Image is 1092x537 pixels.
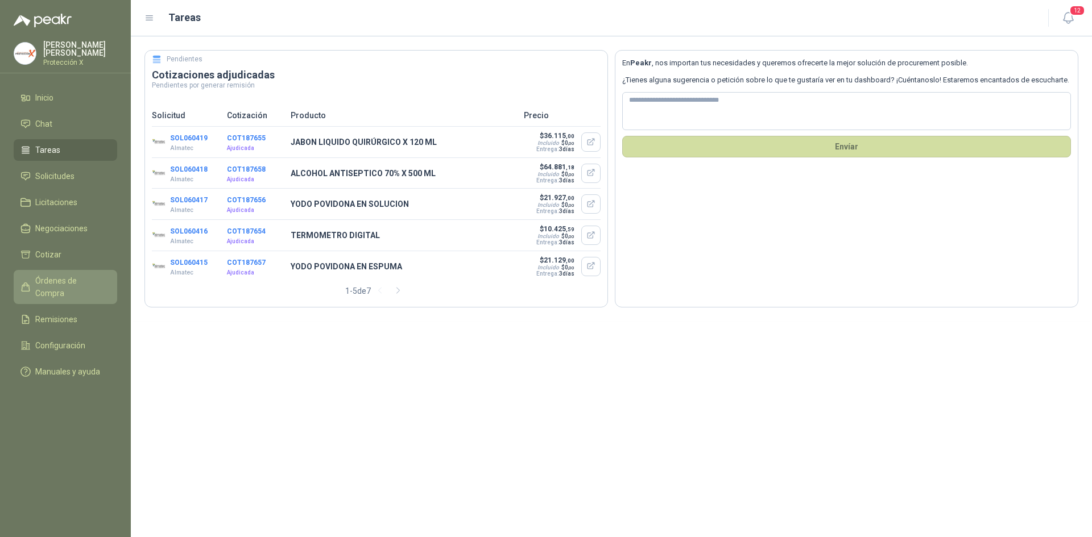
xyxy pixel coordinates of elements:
p: Producto [291,109,517,122]
span: 0 [565,264,574,270]
span: 10.425 [544,225,574,233]
p: Almatec [170,268,208,277]
img: Logo peakr [14,14,72,27]
span: 0 [565,140,574,146]
p: Entrega: [535,177,574,184]
span: $ [561,140,574,146]
img: Company Logo [152,135,166,149]
span: Chat [35,118,52,130]
a: Licitaciones [14,192,117,213]
img: Company Logo [152,228,166,242]
button: SOL060417 [170,196,208,204]
button: SOL060416 [170,227,208,235]
h1: Tareas [168,10,201,26]
p: YODO POVIDONA EN ESPUMA [291,260,517,273]
span: 3 días [559,208,574,214]
button: COT187657 [227,259,266,267]
span: ,00 [568,203,574,208]
span: 21.927 [544,194,574,202]
a: Remisiones [14,309,117,330]
p: Ajudicada [227,268,284,277]
p: JABON LIQUIDO QUIRÚRGICO X 120 ML [291,136,517,148]
span: Negociaciones [35,222,88,235]
a: Solicitudes [14,165,117,187]
span: ,59 [566,226,574,232]
p: Entrega: [535,146,574,152]
div: 1 - 5 de 7 [345,282,407,300]
p: ALCOHOL ANTISEPTICO 70% X 500 ML [291,167,517,180]
span: ,18 [566,164,574,170]
span: Manuales y ayuda [35,365,100,378]
img: Company Logo [152,197,166,211]
span: ,00 [568,141,574,146]
p: $ [535,194,574,202]
span: 3 días [559,239,574,245]
p: Entrega: [535,239,574,245]
button: COT187655 [227,134,266,142]
p: Ajudicada [227,144,284,153]
span: ,00 [566,133,574,139]
p: Entrega: [535,208,574,214]
span: 12 [1069,5,1085,16]
button: SOL060419 [170,134,208,142]
p: Cotización [227,109,284,122]
a: Configuración [14,335,117,356]
span: 3 días [559,146,574,152]
span: Tareas [35,144,60,156]
span: ,00 [568,172,574,177]
span: 3 días [559,177,574,184]
span: $ [561,233,574,239]
div: Incluido [537,233,559,239]
img: Company Logo [152,166,166,180]
a: Chat [14,113,117,135]
p: TERMOMETRO DIGITAL [291,229,517,242]
a: Órdenes de Compra [14,270,117,304]
div: Incluido [537,171,559,177]
span: $ [561,171,574,177]
p: $ [535,225,574,233]
span: 64.881 [544,163,574,171]
img: Company Logo [152,260,166,273]
span: ,00 [566,195,574,201]
span: 3 días [559,270,574,277]
span: 0 [565,233,574,239]
a: Negociaciones [14,218,117,239]
span: $ [561,264,574,270]
span: ,00 [568,265,574,270]
p: Pendientes por generar remisión [152,82,601,89]
button: 12 [1058,8,1078,28]
button: COT187656 [227,196,266,204]
div: Incluido [537,264,559,270]
p: Ajudicada [227,175,284,184]
button: COT187658 [227,165,266,173]
img: Company Logo [14,43,36,64]
p: $ [535,163,574,171]
p: Almatec [170,175,208,184]
span: Inicio [35,91,53,104]
span: ,00 [568,234,574,239]
p: Almatec [170,144,208,153]
p: [PERSON_NAME] [PERSON_NAME] [43,41,117,57]
p: Entrega: [535,270,574,277]
button: SOL060418 [170,165,208,173]
span: Licitaciones [35,196,77,209]
span: 36.115 [544,132,574,140]
p: Solicitud [152,109,220,122]
span: 0 [565,171,574,177]
span: 0 [565,202,574,208]
span: Solicitudes [35,170,75,182]
p: YODO POVIDONA EN SOLUCION [291,198,517,210]
p: Ajudicada [227,237,284,246]
p: ¿Tienes alguna sugerencia o petición sobre lo que te gustaría ver en tu dashboard? ¡Cuéntanoslo! ... [622,74,1071,86]
a: Cotizar [14,244,117,265]
p: En , nos importan tus necesidades y queremos ofrecerte la mejor solución de procurement posible. [622,57,1071,69]
span: Órdenes de Compra [35,274,106,299]
span: Configuración [35,339,85,352]
div: Incluido [537,202,559,208]
p: $ [535,132,574,140]
button: COT187654 [227,227,266,235]
button: Envíar [622,136,1071,157]
a: Tareas [14,139,117,161]
p: Precio [524,109,601,122]
button: SOL060415 [170,259,208,267]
